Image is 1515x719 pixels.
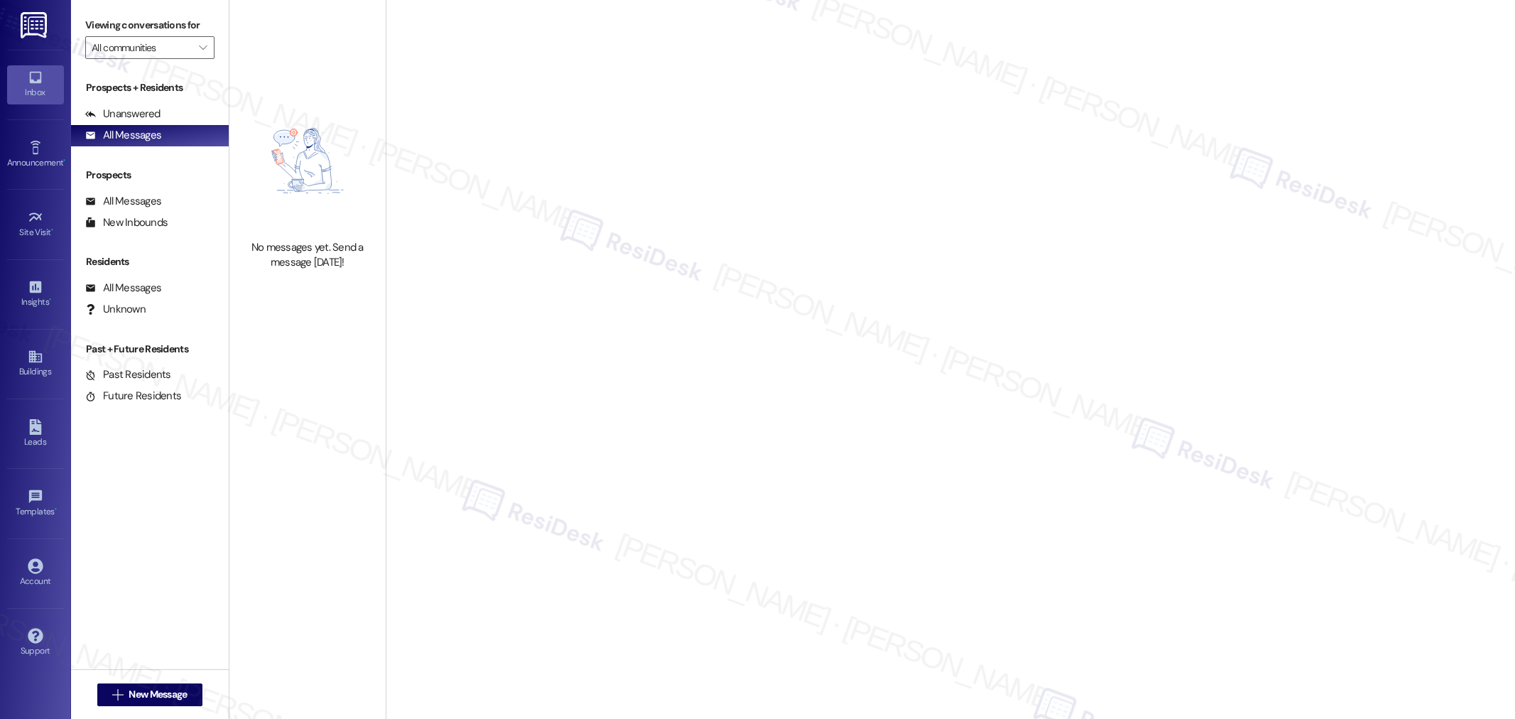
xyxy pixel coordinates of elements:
[85,128,161,143] div: All Messages
[245,240,370,271] div: No messages yet. Send a message [DATE]!
[85,389,181,404] div: Future Residents
[85,194,161,209] div: All Messages
[85,281,161,296] div: All Messages
[49,295,51,305] span: •
[85,215,168,230] div: New Inbounds
[21,12,50,38] img: ResiDesk Logo
[51,225,53,235] span: •
[112,689,123,701] i: 
[7,275,64,313] a: Insights •
[55,504,57,514] span: •
[97,683,202,706] button: New Message
[85,14,215,36] label: Viewing conversations for
[7,624,64,662] a: Support
[7,415,64,453] a: Leads
[129,687,187,702] span: New Message
[245,89,370,232] img: empty-state
[7,205,64,244] a: Site Visit •
[71,254,229,269] div: Residents
[71,168,229,183] div: Prospects
[85,302,146,317] div: Unknown
[7,65,64,104] a: Inbox
[85,107,161,121] div: Unanswered
[92,36,192,59] input: All communities
[199,42,207,53] i: 
[7,485,64,523] a: Templates •
[7,554,64,593] a: Account
[7,345,64,383] a: Buildings
[71,342,229,357] div: Past + Future Residents
[85,367,171,382] div: Past Residents
[63,156,65,166] span: •
[71,80,229,95] div: Prospects + Residents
